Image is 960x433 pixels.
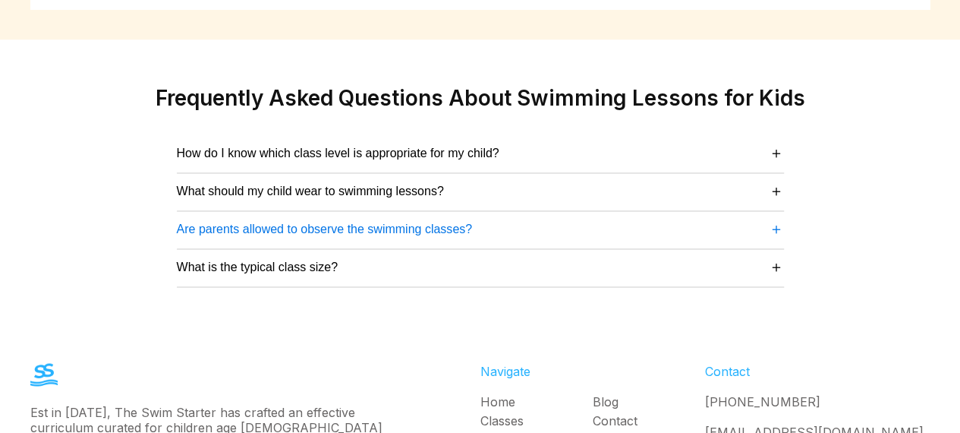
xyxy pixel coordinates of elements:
button: How do I know which class level is appropriate for my child?＋ [177,143,784,163]
a: [PHONE_NUMBER] [705,393,820,409]
span: What is the typical class size? [177,261,338,274]
a: Home [480,393,593,409]
a: Blog [593,393,705,409]
button: What is the typical class size?＋ [177,257,784,277]
span: What should my child wear to swimming lessons? [177,185,444,198]
div: Contact [705,363,930,378]
span: ＋ [769,143,784,163]
span: How do I know which class level is appropriate for my child? [177,147,499,160]
img: The Swim Starter Logo [30,363,58,386]
button: What should my child wear to swimming lessons?＋ [177,181,784,201]
span: ＋ [769,257,784,277]
div: Navigate [480,363,705,378]
a: Contact [593,412,705,428]
span: ＋ [769,181,784,201]
h2: Frequently Asked Questions About Swimming Lessons for Kids [156,85,805,111]
span: Are parents allowed to observe the swimming classes? [177,223,473,236]
a: Classes [480,412,593,428]
span: ＋ [769,219,784,239]
button: Are parents allowed to observe the swimming classes?＋ [177,219,784,239]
